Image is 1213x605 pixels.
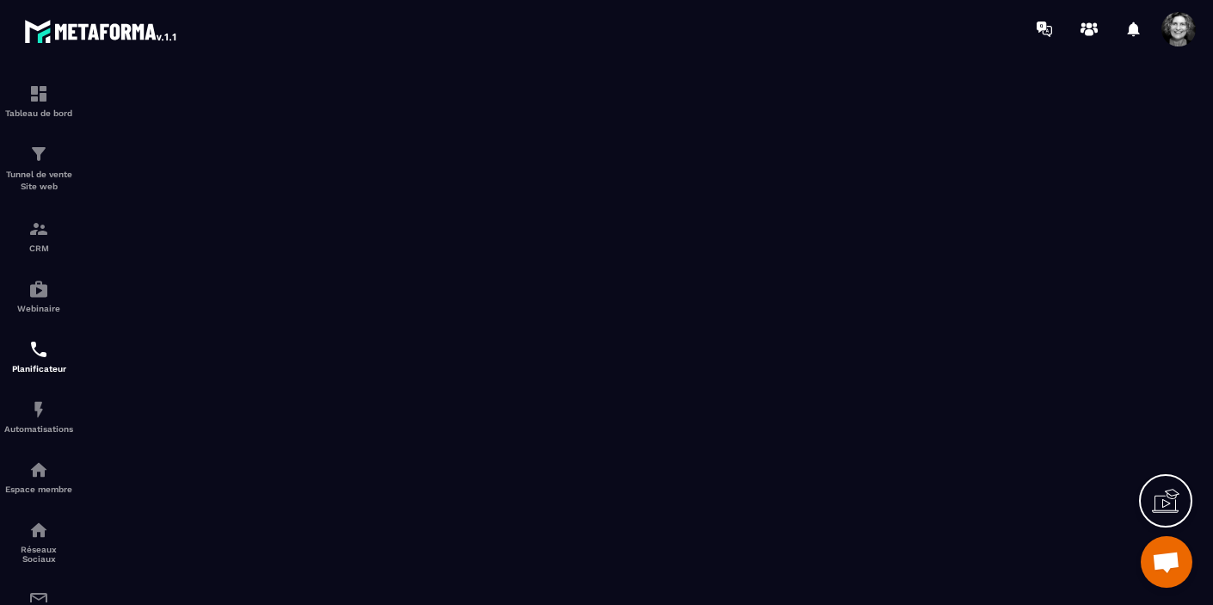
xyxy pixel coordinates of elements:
img: formation [28,83,49,104]
a: formationformationTableau de bord [4,71,73,131]
img: scheduler [28,339,49,360]
img: automations [28,399,49,420]
a: formationformationCRM [4,206,73,266]
p: CRM [4,244,73,253]
a: formationformationTunnel de vente Site web [4,131,73,206]
img: automations [28,279,49,299]
a: automationsautomationsAutomatisations [4,386,73,447]
img: automations [28,460,49,480]
p: Réseaux Sociaux [4,545,73,564]
img: formation [28,219,49,239]
a: social-networksocial-networkRéseaux Sociaux [4,507,73,577]
p: Tableau de bord [4,108,73,118]
a: automationsautomationsEspace membre [4,447,73,507]
img: logo [24,15,179,46]
img: formation [28,144,49,164]
p: Webinaire [4,304,73,313]
p: Planificateur [4,364,73,373]
img: social-network [28,520,49,540]
p: Automatisations [4,424,73,434]
p: Espace membre [4,485,73,494]
a: schedulerschedulerPlanificateur [4,326,73,386]
p: Tunnel de vente Site web [4,169,73,193]
div: Ouvrir le chat [1141,536,1192,588]
a: automationsautomationsWebinaire [4,266,73,326]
